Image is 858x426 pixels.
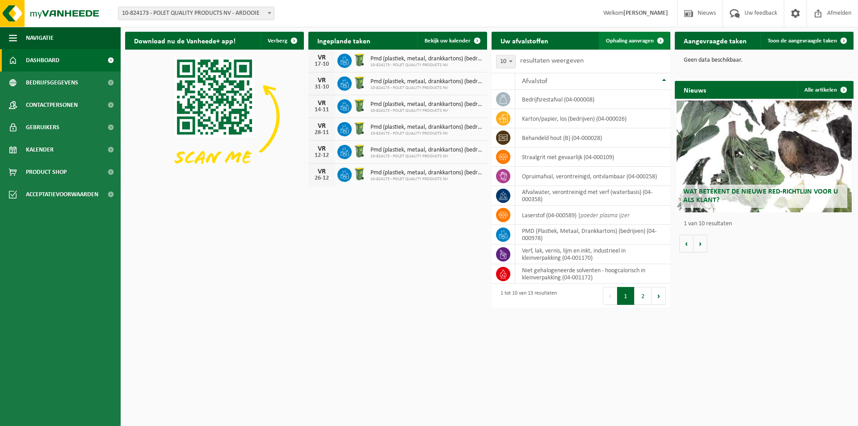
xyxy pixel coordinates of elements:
[515,128,670,148] td: behandeld hout (B) (04-000028)
[370,147,483,154] span: Pmd (plastiek, metaal, drankkartons) (bedrijven)
[352,75,367,90] img: WB-0240-HPE-GN-50
[768,38,837,44] span: Toon de aangevraagde taken
[515,225,670,245] td: PMD (Plastiek, Metaal, Drankkartons) (bedrijven) (04-000978)
[515,167,670,186] td: opruimafval, verontreinigd, ontvlambaar (04-000258)
[352,166,367,181] img: WB-0240-HPE-GN-50
[675,81,715,98] h2: Nieuws
[26,27,54,49] span: Navigatie
[313,84,331,90] div: 31-10
[515,245,670,264] td: verf, lak, vernis, lijm en inkt, industrieel in kleinverpakking (04-001170)
[617,287,635,305] button: 1
[352,121,367,136] img: WB-0240-HPE-GN-50
[520,57,584,64] label: resultaten weergeven
[125,50,304,184] img: Download de VHEPlus App
[679,235,694,253] button: Vorige
[118,7,274,20] span: 10-824173 - POLET QUALITY PRODUCTS NV - ARDOOIE
[496,286,557,306] div: 1 tot 10 van 13 resultaten
[313,77,331,84] div: VR
[522,78,547,85] span: Afvalstof
[606,38,654,44] span: Ophaling aanvragen
[313,152,331,159] div: 12-12
[370,78,483,85] span: Pmd (plastiek, metaal, drankkartons) (bedrijven)
[352,52,367,67] img: WB-0240-HPE-GN-50
[313,54,331,61] div: VR
[761,32,853,50] a: Toon de aangevraagde taken
[313,61,331,67] div: 17-10
[675,32,756,49] h2: Aangevraagde taken
[26,94,78,116] span: Contactpersonen
[26,72,78,94] span: Bedrijfsgegevens
[797,81,853,99] a: Alle artikelen
[268,38,287,44] span: Verberg
[313,122,331,130] div: VR
[370,177,483,182] span: 10-824173 - POLET QUALITY PRODUCTS NV
[313,130,331,136] div: 28-11
[515,206,670,225] td: laserstof (04-000589) |
[492,32,557,49] h2: Uw afvalstoffen
[370,108,483,114] span: 10-824173 - POLET QUALITY PRODUCTS NV
[370,101,483,108] span: Pmd (plastiek, metaal, drankkartons) (bedrijven)
[26,139,54,161] span: Kalender
[313,175,331,181] div: 26-12
[26,183,98,206] span: Acceptatievoorwaarden
[352,98,367,113] img: WB-0240-HPE-GN-50
[683,188,838,204] span: Wat betekent de nieuwe RED-richtlijn voor u als klant?
[515,90,670,109] td: bedrijfsrestafval (04-000008)
[313,107,331,113] div: 14-11
[261,32,303,50] button: Verberg
[370,131,483,136] span: 10-824173 - POLET QUALITY PRODUCTS NV
[370,63,483,68] span: 10-824173 - POLET QUALITY PRODUCTS NV
[496,55,515,68] span: 10
[635,287,652,305] button: 2
[496,55,516,68] span: 10
[599,32,669,50] a: Ophaling aanvragen
[313,100,331,107] div: VR
[313,168,331,175] div: VR
[370,85,483,91] span: 10-824173 - POLET QUALITY PRODUCTS NV
[694,235,707,253] button: Volgende
[417,32,486,50] a: Bekijk uw kalender
[26,49,59,72] span: Dashboard
[370,55,483,63] span: Pmd (plastiek, metaal, drankkartons) (bedrijven)
[125,32,244,49] h2: Download nu de Vanheede+ app!
[425,38,471,44] span: Bekijk uw kalender
[684,221,849,227] p: 1 van 10 resultaten
[623,10,668,17] strong: [PERSON_NAME]
[26,116,59,139] span: Gebruikers
[580,212,630,219] i: poeder plasma ijzer
[677,101,852,212] a: Wat betekent de nieuwe RED-richtlijn voor u als klant?
[308,32,379,49] h2: Ingeplande taken
[370,124,483,131] span: Pmd (plastiek, metaal, drankkartons) (bedrijven)
[684,57,845,63] p: Geen data beschikbaar.
[603,287,617,305] button: Previous
[515,264,670,284] td: niet gehalogeneerde solventen - hoogcalorisch in kleinverpakking (04-001172)
[515,109,670,128] td: karton/papier, los (bedrijven) (04-000026)
[515,186,670,206] td: afvalwater, verontreinigd met verf (waterbasis) (04-000358)
[515,148,670,167] td: straalgrit niet gevaarlijk (04-000109)
[26,161,67,183] span: Product Shop
[370,154,483,159] span: 10-824173 - POLET QUALITY PRODUCTS NV
[313,145,331,152] div: VR
[652,287,666,305] button: Next
[352,143,367,159] img: WB-0240-HPE-GN-50
[370,169,483,177] span: Pmd (plastiek, metaal, drankkartons) (bedrijven)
